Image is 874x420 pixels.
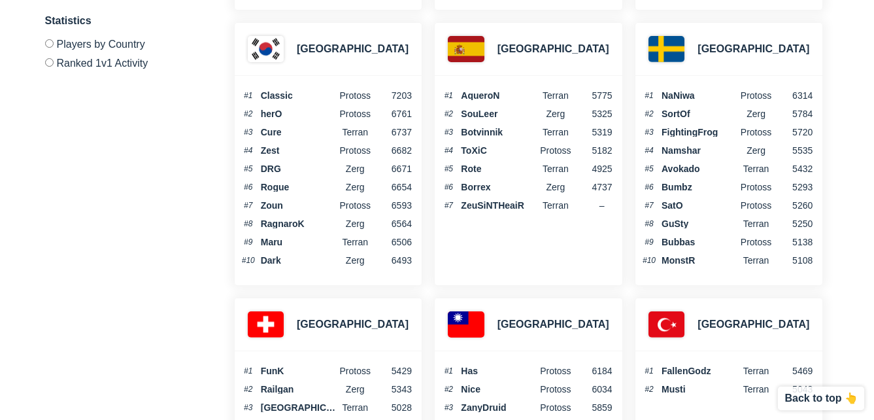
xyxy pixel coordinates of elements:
span: FunK [261,366,337,376]
span: #2 [642,385,656,393]
span: Protoss [537,385,575,394]
span: #2 [241,385,256,393]
span: Protoss [537,146,575,155]
span: 6564 [374,219,412,228]
span: Zerg [737,146,775,155]
span: Zerg [336,256,374,265]
span: #4 [441,147,456,154]
span: GuSty [662,219,737,228]
span: #1 [241,367,256,375]
span: FightingFrog [662,128,737,137]
span: Classic [261,91,337,100]
span: Terran [737,219,775,228]
span: #10 [642,256,656,264]
span: FallenGodz [662,366,737,376]
h3: [GEOGRAPHIC_DATA] [698,41,809,57]
span: #5 [642,165,656,173]
span: 5784 [775,109,813,118]
span: Zerg [336,385,374,394]
span: protoss [537,366,575,376]
span: Bubbas [662,237,737,247]
h3: Statistics [45,13,202,29]
h3: [GEOGRAPHIC_DATA] [497,41,609,57]
span: #6 [241,183,256,191]
span: #2 [241,110,256,118]
span: Cure [261,128,337,137]
span: Protoss [737,91,775,100]
span: 5319 [575,128,613,137]
span: #7 [441,201,456,209]
span: Nice [461,385,537,394]
span: 5469 [775,366,813,376]
span: #3 [441,404,456,411]
span: 6493 [374,256,412,265]
input: Players by Country [45,39,54,48]
label: Ranked 1v1 Activity [45,53,202,69]
span: protoss [336,146,374,155]
h3: [GEOGRAPHIC_DATA] [297,41,409,57]
span: 5182 [575,146,613,155]
span: 5535 [775,146,813,155]
span: Zerg [336,219,374,228]
span: 5043 [775,385,813,394]
span: Terran [737,256,775,265]
span: 5429 [374,366,412,376]
span: 6593 [374,201,412,210]
span: 5138 [775,237,813,247]
span: 4737 [575,183,613,192]
span: SortOf [662,109,737,118]
span: ZanyDruid [461,403,537,412]
span: #1 [642,367,656,375]
span: MonstR [662,256,737,265]
span: Protoss [336,366,374,376]
span: #3 [241,128,256,136]
input: Ranked 1v1 Activity [45,58,54,67]
span: Protoss [737,183,775,192]
span: #1 [441,367,456,375]
span: 5432 [775,164,813,173]
span: Zest [261,146,337,155]
span: 6682 [374,146,412,155]
span: [GEOGRAPHIC_DATA] [261,403,337,412]
span: protoss [336,201,374,210]
span: #4 [241,147,256,154]
span: 5028 [374,403,412,412]
span: herO [261,109,337,118]
span: Borrex [461,183,537,192]
span: Protoss [336,91,374,100]
span: 6314 [775,91,813,100]
h3: [GEOGRAPHIC_DATA] [297,317,409,332]
span: Rogue [261,183,337,192]
span: terran [537,91,575,100]
span: #7 [642,201,656,209]
span: DRG [261,164,337,173]
span: #3 [441,128,456,136]
span: Protoss [336,109,374,118]
span: Terran [336,403,374,412]
span: #2 [441,110,456,118]
span: #1 [241,92,256,99]
span: #5 [441,165,456,173]
span: #5 [241,165,256,173]
span: RagnaroK [261,219,337,228]
span: Terran [737,385,775,394]
span: 5859 [575,403,613,412]
span: #2 [642,110,656,118]
span: Bumbz [662,183,737,192]
span: ZeuSiNTHeaiR [461,201,537,210]
span: AqueroN [461,91,537,100]
span: Zerg [537,109,575,118]
span: #1 [441,92,456,99]
span: NaNiwa [662,91,737,100]
span: Zerg [537,183,575,192]
span: 7203 [374,91,412,100]
span: 6034 [575,385,613,394]
span: – [599,200,605,211]
span: 6506 [374,237,412,247]
span: 4925 [575,164,613,173]
span: Terran [537,164,575,173]
span: #6 [441,183,456,191]
span: 5108 [775,256,813,265]
span: #4 [642,147,656,154]
span: #8 [642,220,656,228]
